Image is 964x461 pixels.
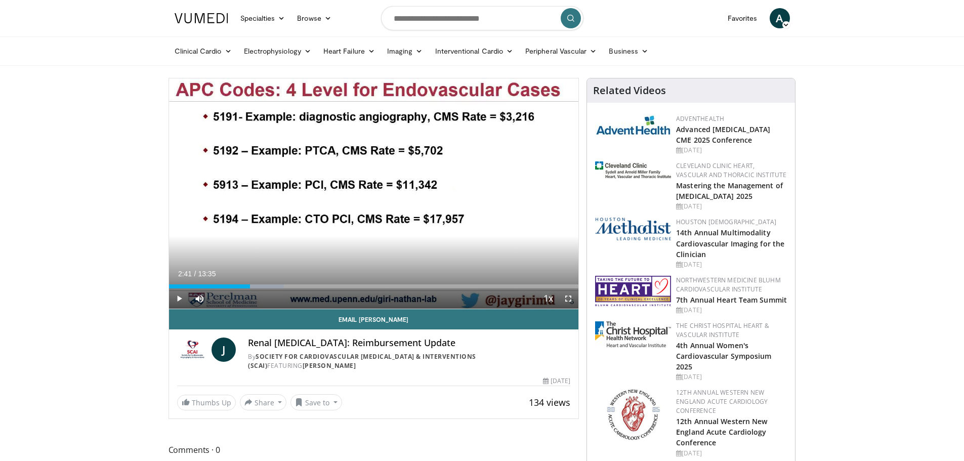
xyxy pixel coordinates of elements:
[189,288,209,309] button: Mute
[169,41,238,61] a: Clinical Cardio
[538,288,558,309] button: Playback Rate
[175,13,228,23] img: VuMedi Logo
[240,394,287,410] button: Share
[519,41,603,61] a: Peripheral Vascular
[317,41,381,61] a: Heart Failure
[605,388,661,441] img: 0954f259-7907-4053-a817-32a96463ecc8.png.150x105_q85_autocrop_double_scale_upscale_version-0.2.png
[676,388,768,415] a: 12th Annual Western New England Acute Cardiology Conference
[676,161,786,179] a: Cleveland Clinic Heart, Vascular and Thoracic Institute
[381,6,583,30] input: Search topics, interventions
[603,41,654,61] a: Business
[676,416,767,447] a: 12th Annual Western New England Acute Cardiology Conference
[676,218,776,226] a: Houston [DEMOGRAPHIC_DATA]
[381,41,429,61] a: Imaging
[169,78,579,309] video-js: Video Player
[595,114,671,135] img: 5c3c682d-da39-4b33-93a5-b3fb6ba9580b.jpg.150x105_q85_autocrop_double_scale_upscale_version-0.2.jpg
[676,181,783,201] a: Mastering the Management of [MEDICAL_DATA] 2025
[248,352,570,370] div: By FEATURING
[676,202,787,211] div: [DATE]
[303,361,356,370] a: [PERSON_NAME]
[429,41,520,61] a: Interventional Cardio
[178,270,192,278] span: 2:41
[248,338,570,349] h4: Renal [MEDICAL_DATA]: Reimbursement Update
[676,124,770,145] a: Advanced [MEDICAL_DATA] CME 2025 Conference
[676,276,781,294] a: Northwestern Medicine Bluhm Cardiovascular Institute
[676,260,787,269] div: [DATE]
[234,8,291,28] a: Specialties
[212,338,236,362] a: J
[177,338,208,362] img: Society for Cardiovascular Angiography & Interventions (SCAI)
[676,114,724,123] a: AdventHealth
[595,161,671,179] img: d536a004-a009-4cb9-9ce6-f9f56c670ef5.jpg.150x105_q85_autocrop_double_scale_upscale_version-0.2.jpg
[169,443,579,456] span: Comments 0
[169,288,189,309] button: Play
[529,396,570,408] span: 134 views
[676,372,787,382] div: [DATE]
[595,218,671,240] img: 5e4488cc-e109-4a4e-9fd9-73bb9237ee91.png.150x105_q85_autocrop_double_scale_upscale_version-0.2.png
[595,276,671,306] img: f8a43200-de9b-4ddf-bb5c-8eb0ded660b2.png.150x105_q85_autocrop_double_scale_upscale_version-0.2.png
[198,270,216,278] span: 13:35
[676,146,787,155] div: [DATE]
[595,321,671,347] img: 32b1860c-ff7d-4915-9d2b-64ca529f373e.jpg.150x105_q85_autocrop_double_scale_upscale_version-0.2.jpg
[543,376,570,386] div: [DATE]
[238,41,317,61] a: Electrophysiology
[177,395,236,410] a: Thumbs Up
[593,85,666,97] h4: Related Videos
[676,295,787,305] a: 7th Annual Heart Team Summit
[291,8,338,28] a: Browse
[676,449,787,458] div: [DATE]
[676,228,784,259] a: 14th Annual Multimodality Cardiovascular Imaging for the Clinician
[169,309,579,329] a: Email [PERSON_NAME]
[558,288,578,309] button: Fullscreen
[676,321,769,339] a: The Christ Hospital Heart & Vascular Institute
[169,284,579,288] div: Progress Bar
[676,341,771,371] a: 4th Annual Women's Cardiovascular Symposium 2025
[770,8,790,28] a: A
[722,8,764,28] a: Favorites
[248,352,476,370] a: Society for Cardiovascular [MEDICAL_DATA] & Interventions (SCAI)
[676,306,787,315] div: [DATE]
[290,394,342,410] button: Save to
[194,270,196,278] span: /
